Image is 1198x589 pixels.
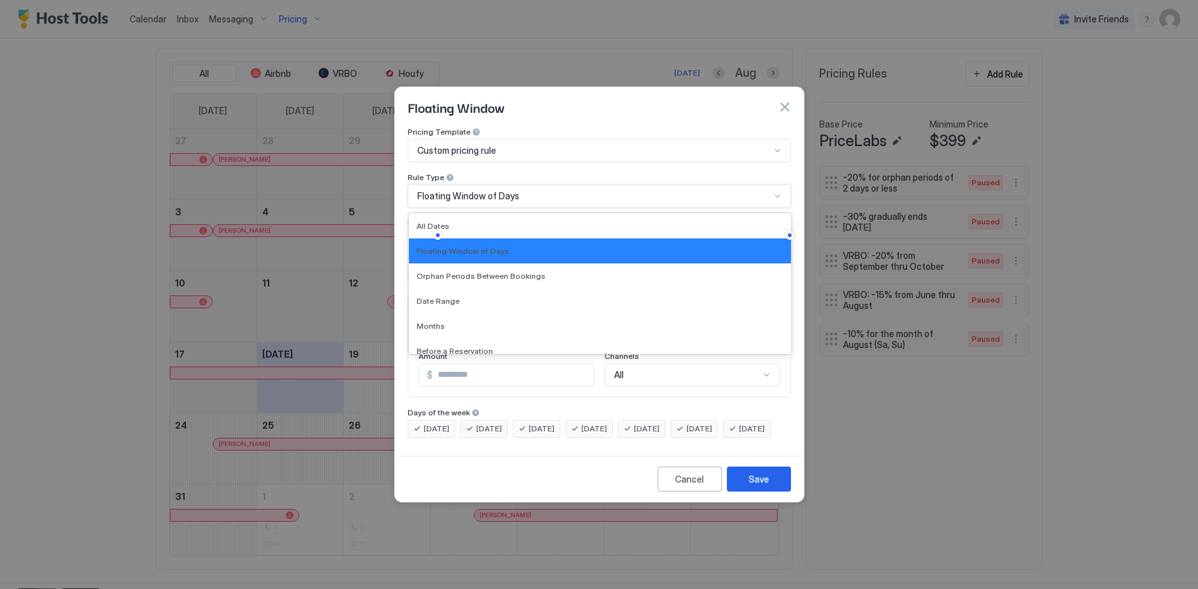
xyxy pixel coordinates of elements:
[408,127,470,137] span: Pricing Template
[417,321,445,331] span: Months
[427,369,433,381] span: $
[424,423,449,435] span: [DATE]
[749,472,769,486] div: Save
[433,364,594,386] input: Input Field
[408,249,445,259] span: Starting in
[675,472,704,486] div: Cancel
[408,97,504,117] span: Floating Window
[529,423,554,435] span: [DATE]
[727,467,791,492] button: Save
[408,408,470,417] span: Days of the week
[634,423,660,435] span: [DATE]
[419,351,447,361] span: Amount
[476,423,502,435] span: [DATE]
[417,346,493,356] span: Before a Reservation
[686,423,712,435] span: [DATE]
[417,221,449,231] span: All Dates
[408,172,444,182] span: Rule Type
[739,423,765,435] span: [DATE]
[417,145,496,156] span: Custom pricing rule
[417,246,509,256] span: Floating Window of Days
[417,271,545,281] span: Orphan Periods Between Bookings
[417,190,519,202] span: Floating Window of Days
[614,369,624,381] span: All
[13,545,44,576] iframe: Intercom live chat
[417,296,460,306] span: Date Range
[581,423,607,435] span: [DATE]
[604,351,639,361] span: Channels
[658,467,722,492] button: Cancel
[408,218,470,228] span: Floating Window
